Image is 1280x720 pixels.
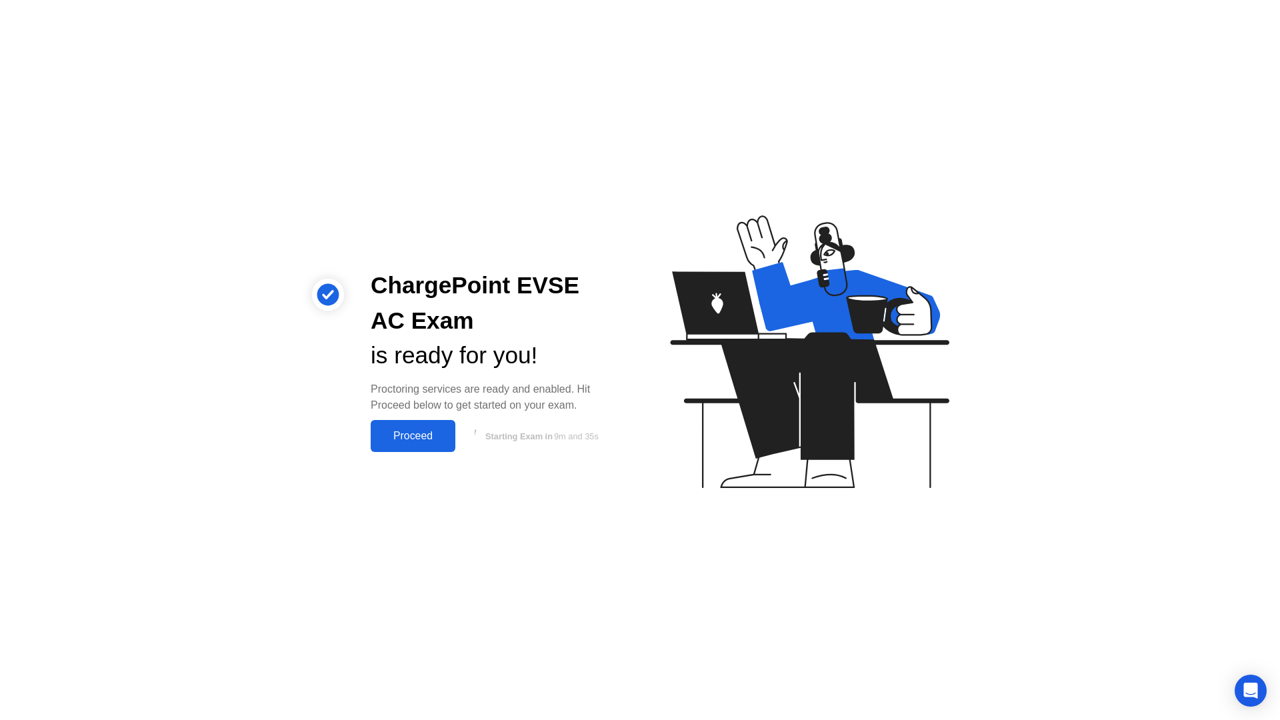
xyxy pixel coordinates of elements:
div: Open Intercom Messenger [1235,675,1267,707]
span: 9m and 35s [554,431,599,441]
button: Starting Exam in9m and 35s [462,423,619,449]
div: is ready for you! [371,338,619,373]
div: Proctoring services are ready and enabled. Hit Proceed below to get started on your exam. [371,381,619,413]
button: Proceed [371,420,455,452]
div: ChargePoint EVSE AC Exam [371,268,619,339]
div: Proceed [375,430,451,442]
